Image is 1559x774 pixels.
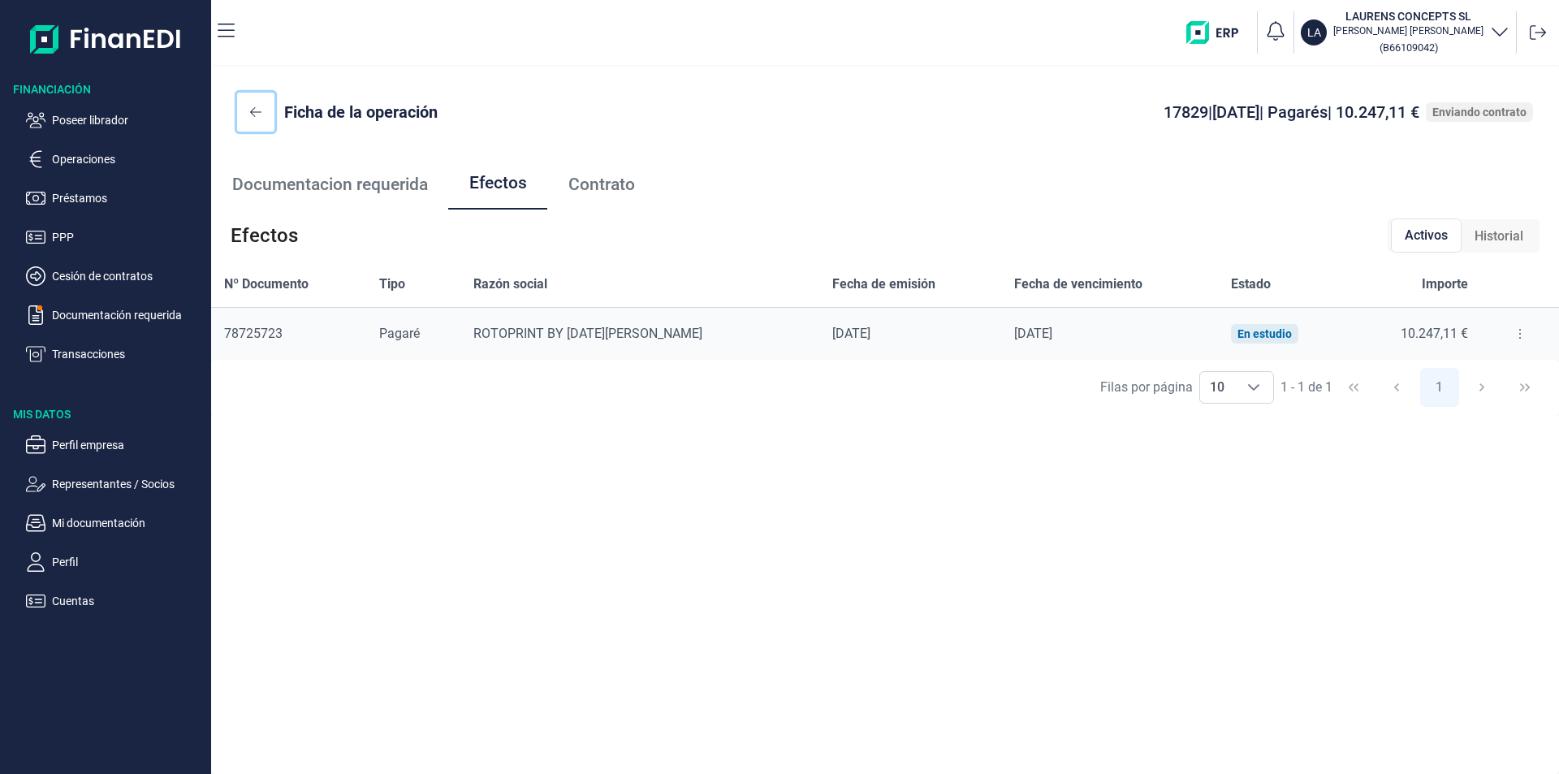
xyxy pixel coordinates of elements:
p: Poseer librador [52,110,205,130]
div: Historial [1462,220,1536,253]
img: Logo de aplicación [30,13,182,65]
img: erp [1186,21,1250,44]
p: LA [1307,24,1321,41]
div: [DATE] [1014,326,1206,342]
button: Cesión de contratos [26,266,205,286]
span: Fecha de vencimiento [1014,275,1142,294]
span: Importe [1422,275,1468,294]
button: Next Page [1462,368,1501,407]
p: Cuentas [52,591,205,611]
p: Perfil [52,552,205,572]
div: [DATE] [832,326,988,342]
button: Préstamos [26,188,205,208]
span: Historial [1475,227,1523,246]
button: Mi documentación [26,513,205,533]
button: Perfil empresa [26,435,205,455]
p: Mi documentación [52,513,205,533]
small: Copiar cif [1380,41,1438,54]
span: Contrato [568,176,635,193]
div: En estudio [1237,327,1292,340]
button: Documentación requerida [26,305,205,325]
p: Cesión de contratos [52,266,205,286]
p: Representantes / Socios [52,474,205,494]
div: Activos [1391,218,1462,253]
span: 17829 | [DATE] | Pagarés | 10.247,11 € [1164,102,1419,122]
button: Operaciones [26,149,205,169]
span: Tipo [379,275,405,294]
span: 10 [1200,372,1234,403]
span: Nº Documento [224,275,309,294]
button: First Page [1334,368,1373,407]
h3: LAURENS CONCEPTS SL [1333,8,1483,24]
span: Documentacion requerida [232,176,428,193]
span: 78725723 [224,326,283,341]
div: Filas por página [1100,378,1193,397]
div: 10.247,11 € [1363,326,1468,342]
p: Operaciones [52,149,205,169]
span: Efectos [231,223,298,249]
button: Last Page [1505,368,1544,407]
div: Choose [1234,372,1273,403]
button: Page 1 [1420,368,1459,407]
button: Transacciones [26,344,205,364]
div: ROTOPRINT BY [DATE][PERSON_NAME] [473,326,806,342]
button: PPP [26,227,205,247]
span: Fecha de emisión [832,275,935,294]
button: Perfil [26,552,205,572]
button: Representantes / Socios [26,474,205,494]
span: 1 - 1 de 1 [1280,381,1332,394]
p: Transacciones [52,344,205,364]
span: Razón social [473,275,547,294]
a: Efectos [448,158,547,211]
p: Préstamos [52,188,205,208]
p: PPP [52,227,205,247]
div: Enviando contrato [1432,106,1527,119]
a: Documentacion requerida [211,158,448,211]
p: Documentación requerida [52,305,205,325]
p: [PERSON_NAME] [PERSON_NAME] [1333,24,1483,37]
span: Activos [1405,226,1448,245]
span: Efectos [469,175,527,192]
button: LALAURENS CONCEPTS SL[PERSON_NAME] [PERSON_NAME](B66109042) [1301,8,1509,57]
a: Contrato [547,158,655,211]
button: Previous Page [1377,368,1416,407]
button: Cuentas [26,591,205,611]
span: Pagaré [379,326,420,341]
p: Perfil empresa [52,435,205,455]
p: Ficha de la operación [284,101,438,123]
span: Estado [1231,275,1271,294]
button: Poseer librador [26,110,205,130]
